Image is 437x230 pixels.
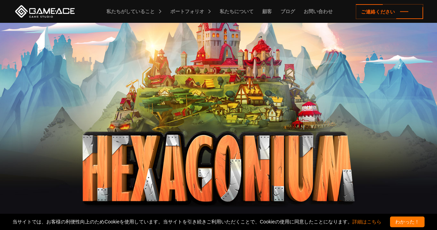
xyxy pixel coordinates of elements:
[220,8,254,14] font: 私たちについて
[356,4,423,19] a: ご連絡ください
[262,8,272,14] font: 顧客
[12,219,352,224] font: 当サイトでは、お客様の利便性向上のためCookieを使用しています。当サイトを引き続きご利用いただくことで、Cookieの使用に同意したことになります。
[170,8,204,14] font: ポートフォリオ
[304,8,333,14] font: お問い合わせ
[352,219,381,224] a: 詳細はこちら
[281,8,295,14] font: ブログ
[395,219,419,224] font: わかった！
[106,8,155,14] font: 私たちがしていること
